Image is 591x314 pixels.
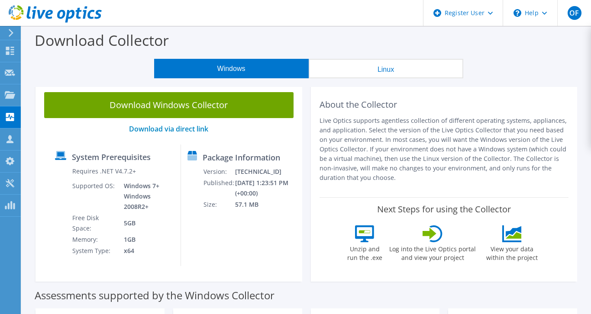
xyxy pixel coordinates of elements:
td: [DATE] 1:23:51 PM (+00:00) [235,177,298,199]
span: OF [568,6,581,20]
label: Assessments supported by the Windows Collector [35,291,275,300]
td: Supported OS: [72,180,118,212]
td: Size: [203,199,235,210]
p: Live Optics supports agentless collection of different operating systems, appliances, and applica... [320,116,569,183]
label: Download Collector [35,30,169,50]
label: Requires .NET V4.7.2+ [72,167,136,176]
td: Memory: [72,234,118,245]
label: Log into the Live Optics portal and view your project [389,242,476,262]
td: 1GB [117,234,174,245]
td: Version: [203,166,235,177]
td: x64 [117,245,174,256]
button: Windows [154,59,309,78]
label: System Prerequisites [72,153,151,161]
label: Package Information [203,153,280,162]
label: View your data within the project [481,242,543,262]
a: Download Windows Collector [44,92,294,118]
td: 57.1 MB [235,199,298,210]
label: Unzip and run the .exe [345,242,384,262]
a: Download via direct link [129,124,208,134]
button: Linux [309,59,463,78]
td: 5GB [117,212,174,234]
td: Published: [203,177,235,199]
svg: \n [513,9,521,17]
label: Next Steps for using the Collector [377,204,511,215]
td: System Type: [72,245,118,256]
td: Windows 7+ Windows 2008R2+ [117,180,174,212]
td: Free Disk Space: [72,212,118,234]
td: [TECHNICAL_ID] [235,166,298,177]
h2: About the Collector [320,99,569,110]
